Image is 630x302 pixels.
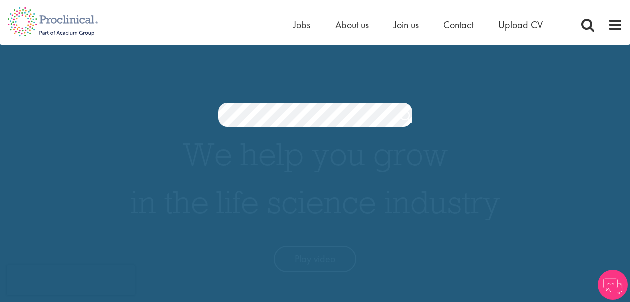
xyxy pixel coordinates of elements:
[400,108,412,128] a: Job search submit button
[443,18,473,31] a: Contact
[293,18,310,31] a: Jobs
[335,18,369,31] a: About us
[598,270,628,300] img: Chatbot
[394,18,419,31] a: Join us
[498,18,543,31] a: Upload CV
